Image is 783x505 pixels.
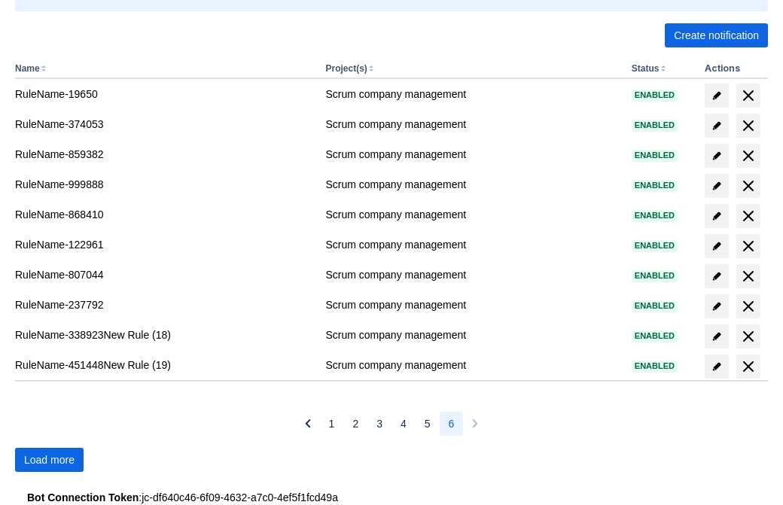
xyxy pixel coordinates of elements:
button: Project(s) [325,63,367,74]
div: RuleName-19650 [15,87,313,102]
button: Page 3 [367,412,391,436]
button: Load more [15,448,84,472]
div: Scrum company management [325,207,619,222]
nav: Pagination [296,412,488,436]
span: Enabled [632,242,678,250]
span: Enabled [632,302,678,310]
span: Create notification [674,23,759,47]
div: RuleName-807044 [15,267,313,282]
span: 5 [425,412,431,436]
span: delete [739,87,757,105]
span: delete [739,357,757,376]
span: edit [711,90,723,102]
div: RuleName-338923New Rule (18) [15,327,313,342]
div: Scrum company management [325,327,619,342]
div: : jc-df640c46-6f09-4632-a7c0-4ef5f1fcd49a [27,490,756,505]
span: delete [739,237,757,255]
span: 2 [352,412,358,436]
span: Enabled [632,362,678,370]
span: delete [739,147,757,165]
span: delete [739,297,757,315]
div: RuleName-374053 [15,117,313,132]
button: Page 4 [391,412,416,436]
span: delete [739,267,757,285]
button: Previous [296,412,320,436]
span: Enabled [632,211,678,220]
div: Scrum company management [325,147,619,162]
button: Page 5 [416,412,440,436]
strong: Bot Connection Token [27,491,139,503]
span: 4 [401,412,407,436]
div: Scrum company management [325,237,619,252]
div: RuleName-237792 [15,297,313,312]
div: Scrum company management [325,117,619,132]
div: Scrum company management [325,87,619,102]
span: Load more [24,448,75,472]
span: edit [711,270,723,282]
div: RuleName-451448New Rule (19) [15,357,313,373]
button: Page 1 [320,412,344,436]
span: edit [711,120,723,132]
span: delete [739,327,757,345]
span: Enabled [632,181,678,190]
button: Name [15,63,40,74]
span: edit [711,180,723,192]
button: Status [632,63,660,74]
span: edit [711,240,723,252]
div: Scrum company management [325,297,619,312]
span: Enabled [632,91,678,99]
span: Enabled [632,151,678,160]
span: Enabled [632,272,678,280]
span: edit [711,360,723,373]
div: Scrum company management [325,267,619,282]
div: RuleName-859382 [15,147,313,162]
span: Enabled [632,332,678,340]
button: Page 2 [343,412,367,436]
th: Actions [699,59,768,79]
span: 3 [376,412,382,436]
span: 6 [449,412,455,436]
span: delete [739,117,757,135]
span: 1 [329,412,335,436]
div: Scrum company management [325,357,619,373]
span: delete [739,207,757,225]
span: edit [711,300,723,312]
div: RuleName-122961 [15,237,313,252]
button: Create notification [665,23,768,47]
span: edit [711,330,723,342]
span: delete [739,177,757,195]
div: Scrum company management [325,177,619,192]
div: RuleName-868410 [15,207,313,222]
span: edit [711,150,723,162]
button: Page 6 [440,412,464,436]
button: Next [463,412,487,436]
span: edit [711,210,723,222]
span: Enabled [632,121,678,129]
div: RuleName-999888 [15,177,313,192]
